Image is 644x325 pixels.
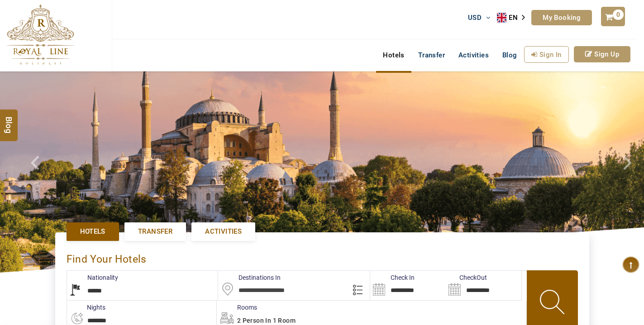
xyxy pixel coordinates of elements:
[524,46,569,63] a: Sign In
[376,46,411,64] a: Hotels
[612,71,644,273] a: Check next image
[138,227,172,236] span: Transfer
[531,10,592,25] a: My Booking
[497,11,531,24] aside: Language selected: English
[218,273,281,282] label: Destinations In
[205,227,242,236] span: Activities
[613,9,624,20] span: 0
[370,273,415,282] label: Check In
[496,46,524,64] a: Blog
[67,303,105,312] label: nights
[7,4,74,65] img: The Royal Line Holidays
[497,11,531,24] div: Language
[67,273,118,282] label: Nationality
[19,71,52,273] a: Check next prev
[370,271,446,300] input: Search
[124,222,186,241] a: Transfer
[67,244,578,270] div: Find Your Hotels
[237,317,296,324] span: 2 Person in 1 Room
[574,46,630,62] a: Sign Up
[217,303,257,312] label: Rooms
[80,227,105,236] span: Hotels
[502,51,517,59] span: Blog
[446,273,487,282] label: CheckOut
[452,46,496,64] a: Activities
[3,117,15,124] span: Blog
[497,11,531,24] a: EN
[191,222,255,241] a: Activities
[411,46,452,64] a: Transfer
[446,271,521,300] input: Search
[601,7,625,26] a: 0
[67,222,119,241] a: Hotels
[468,14,482,22] span: USD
